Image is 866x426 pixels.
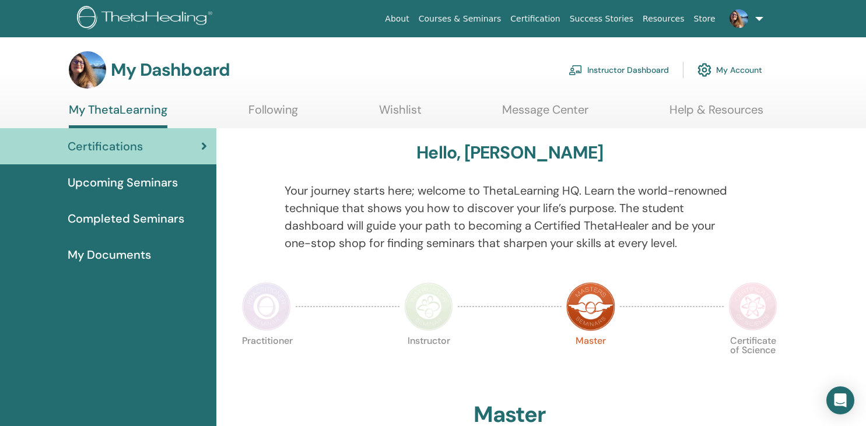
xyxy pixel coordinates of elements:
[69,51,106,89] img: default.jpg
[242,336,291,385] p: Practitioner
[404,336,453,385] p: Instructor
[569,65,583,75] img: chalkboard-teacher.svg
[416,142,603,163] h3: Hello, [PERSON_NAME]
[566,336,615,385] p: Master
[285,182,735,252] p: Your journey starts here; welcome to ThetaLearning HQ. Learn the world-renowned technique that sh...
[689,8,720,30] a: Store
[638,8,689,30] a: Resources
[68,210,184,227] span: Completed Seminars
[565,8,638,30] a: Success Stories
[697,57,762,83] a: My Account
[68,174,178,191] span: Upcoming Seminars
[69,103,167,128] a: My ThetaLearning
[242,282,291,331] img: Practitioner
[669,103,763,125] a: Help & Resources
[826,386,854,414] div: Open Intercom Messenger
[569,57,669,83] a: Instructor Dashboard
[728,336,777,385] p: Certificate of Science
[77,6,216,32] img: logo.png
[68,246,151,263] span: My Documents
[506,8,565,30] a: Certification
[68,138,143,155] span: Certifications
[414,8,506,30] a: Courses & Seminars
[380,8,413,30] a: About
[502,103,588,125] a: Message Center
[728,282,777,331] img: Certificate of Science
[379,103,422,125] a: Wishlist
[566,282,615,331] img: Master
[111,59,230,80] h3: My Dashboard
[730,9,748,28] img: default.jpg
[248,103,298,125] a: Following
[697,60,711,80] img: cog.svg
[404,282,453,331] img: Instructor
